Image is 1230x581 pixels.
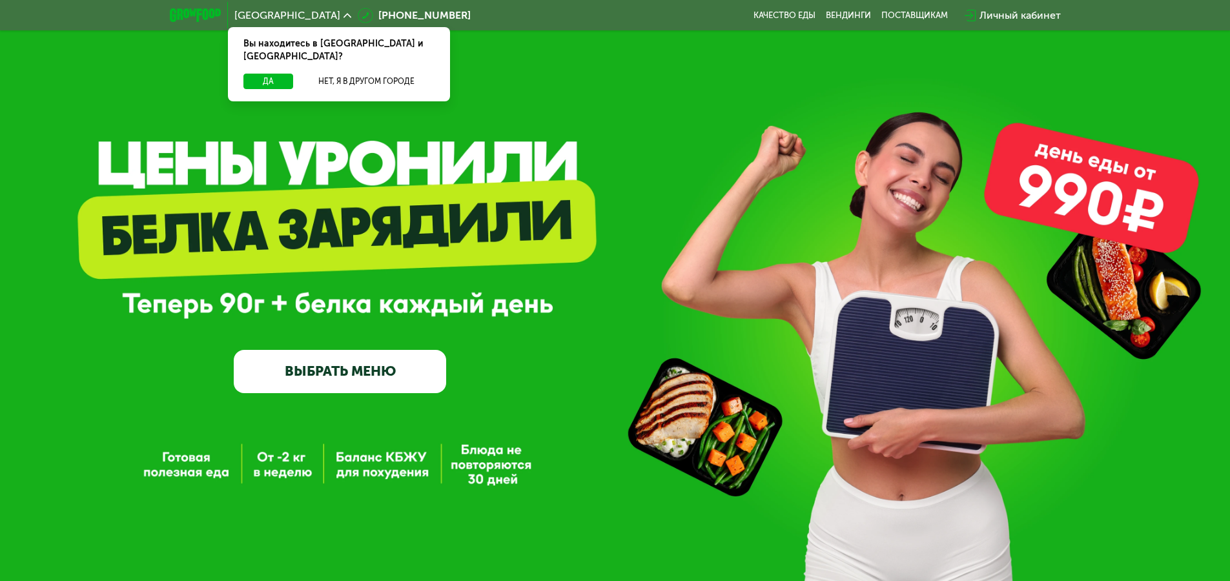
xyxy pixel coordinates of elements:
div: Личный кабинет [979,8,1061,23]
div: Вы находитесь в [GEOGRAPHIC_DATA] и [GEOGRAPHIC_DATA]? [228,27,450,74]
a: [PHONE_NUMBER] [358,8,471,23]
a: Вендинги [826,10,871,21]
div: поставщикам [881,10,948,21]
button: Нет, я в другом городе [298,74,435,89]
button: Да [243,74,293,89]
a: Качество еды [753,10,815,21]
a: ВЫБРАТЬ МЕНЮ [234,350,446,392]
span: [GEOGRAPHIC_DATA] [234,10,340,21]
